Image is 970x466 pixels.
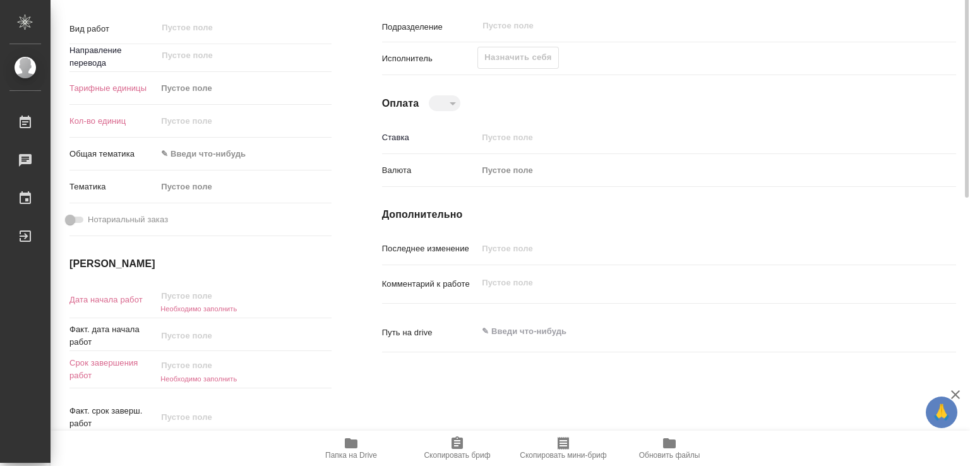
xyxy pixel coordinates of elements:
input: Пустое поле [477,239,908,258]
h4: Оплата [382,96,419,111]
div: Пустое поле [161,82,316,95]
div: ✎ Введи что-нибудь [161,148,316,160]
p: Тематика [69,181,157,193]
p: Комментарий к работе [382,278,478,290]
h4: [PERSON_NAME] [69,256,332,272]
p: Валюта [382,164,478,177]
p: Путь на drive [382,326,478,339]
p: Кол-во единиц [69,115,157,128]
input: Пустое поле [157,409,267,427]
p: Вид работ [69,23,157,35]
div: Пустое поле [157,176,331,198]
p: Срок завершения работ [69,357,157,382]
span: Скопировать мини-бриф [520,451,606,460]
p: Подразделение [382,21,478,33]
span: 🙏 [931,399,952,426]
button: 🙏 [926,397,957,428]
h4: Дополнительно [382,207,956,222]
p: Дата начала работ [69,294,157,306]
button: Обновить файлы [616,431,722,466]
span: Папка на Drive [325,451,377,460]
p: Направление перевода [69,44,157,69]
span: Нотариальный заказ [88,213,168,226]
p: Тарифные единицы [69,82,157,95]
p: Факт. дата начала работ [69,323,157,349]
h6: Необходимо заполнить [157,305,331,313]
div: Пустое поле [477,160,908,181]
div: Пустое поле [482,164,893,177]
span: Скопировать бриф [424,451,490,460]
input: Пустое поле [157,356,267,374]
input: Пустое поле [481,18,878,33]
p: Общая тематика [69,148,157,160]
div: ✎ Введи что-нибудь [157,143,331,165]
p: Исполнитель [382,52,478,65]
input: Пустое поле [157,112,331,130]
button: Скопировать бриф [404,431,510,466]
button: Папка на Drive [298,431,404,466]
input: Пустое поле [157,287,267,305]
h6: Необходимо заполнить [157,375,331,383]
input: Пустое поле [160,48,301,63]
div: Пустое поле [161,181,316,193]
div: Пустое поле [157,78,331,99]
p: Последнее изменение [382,242,478,255]
p: Факт. срок заверш. работ [69,405,157,430]
button: Скопировать мини-бриф [510,431,616,466]
p: Ставка [382,131,478,144]
div: ​ [429,95,460,111]
input: Пустое поле [157,327,267,345]
span: Обновить файлы [639,451,700,460]
input: Пустое поле [477,128,908,146]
